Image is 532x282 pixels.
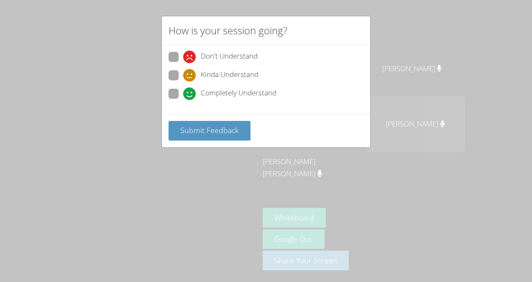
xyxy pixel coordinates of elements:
span: Submit Feedback [180,125,239,135]
span: Completely Understand [201,87,276,100]
span: Kinda Understand [201,69,258,82]
span: Don't Understand [201,51,258,63]
h2: How is your session going? [169,23,287,38]
button: Submit Feedback [169,121,251,141]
